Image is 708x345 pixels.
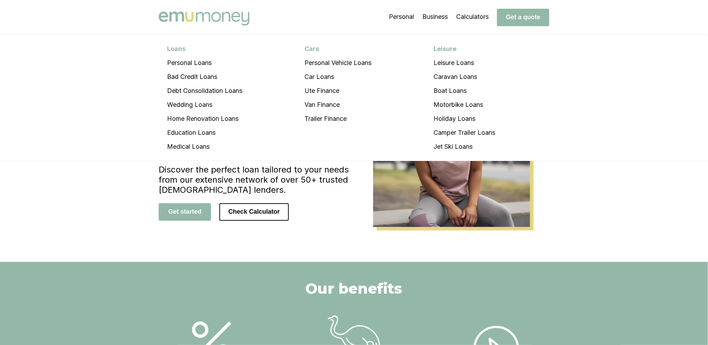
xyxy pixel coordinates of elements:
button: Get started [159,203,211,221]
div: Cars [296,42,380,56]
a: Boat Loans [425,84,504,98]
a: Leisure Loans [425,56,504,70]
div: Leisure [425,42,504,56]
a: Wedding Loans [159,98,251,112]
a: Home Renovation Loans [159,112,251,126]
img: Emu Money logo [159,12,249,25]
a: Jet Ski Loans [425,140,504,154]
button: Check Calculator [219,203,289,221]
a: Get a quote [497,13,549,21]
a: Camper Trailer Loans [425,126,504,140]
a: Education Loans [159,126,251,140]
div: Loans [159,42,251,56]
a: Trailer Finance [296,112,380,126]
a: Check Calculator [219,208,289,215]
a: Van Finance [296,98,380,112]
a: Personal Loans [159,56,251,70]
a: Caravan Loans [425,70,504,84]
a: Debt Consolidation Loans [159,84,251,98]
a: Personal Vehicle Loans [296,56,380,70]
h2: Our benefits [306,279,402,298]
a: Car Loans [296,70,380,84]
a: Bad Credit Loans [159,70,251,84]
button: Get a quote [497,9,549,26]
a: Motorbike Loans [425,98,504,112]
a: Medical Loans [159,140,251,154]
a: Holiday Loans [425,112,504,126]
h4: Discover the perfect loan tailored to your needs from our extensive network of over 50+ trusted [... [159,164,354,195]
a: Get started [159,208,211,215]
a: Ute Finance [296,84,380,98]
